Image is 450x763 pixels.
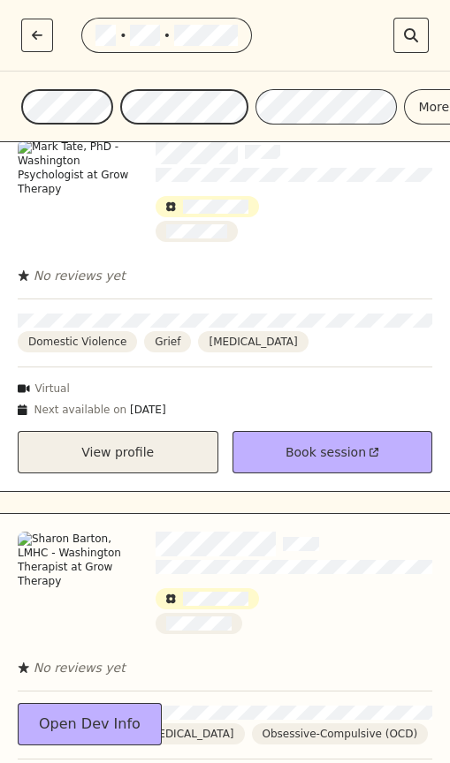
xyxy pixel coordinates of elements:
div: No reviews yet [18,267,141,284]
a: View profile [18,431,218,473]
img: Sharon Barton, LMHC - Washington Therapist at Grow Therapy [18,532,141,655]
div: [MEDICAL_DATA] [134,723,244,744]
button: Search by provider name open input [393,18,429,53]
span: [DATE] [130,404,166,416]
button: open menu [21,89,113,125]
button: open menu [256,89,397,125]
svg: Opens in new window [370,448,379,457]
a: Book sessionOpens in new window [233,431,433,473]
button: •• [81,18,252,53]
span: Next available on [34,404,127,416]
div: Grief [144,331,191,352]
span: • [164,26,171,44]
button: open menu [120,89,249,125]
div: Setting [21,89,113,125]
button: Open Dev Info [18,703,162,745]
span: • [119,26,126,44]
div: Psychiatric Care [120,89,249,125]
div: Obsessive-Compulsive (OCD) [252,723,429,744]
img: Mark Tate, PhD - Washington Psychologist at Grow Therapy [18,140,141,263]
span: Virtual [35,382,70,395]
div: No reviews yet [18,659,141,676]
div: Treatment methods [256,89,397,125]
div: Domestic Violence [18,331,137,352]
button: Go back [21,19,53,52]
div: [MEDICAL_DATA] [198,331,308,352]
div: Book session [233,431,433,473]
